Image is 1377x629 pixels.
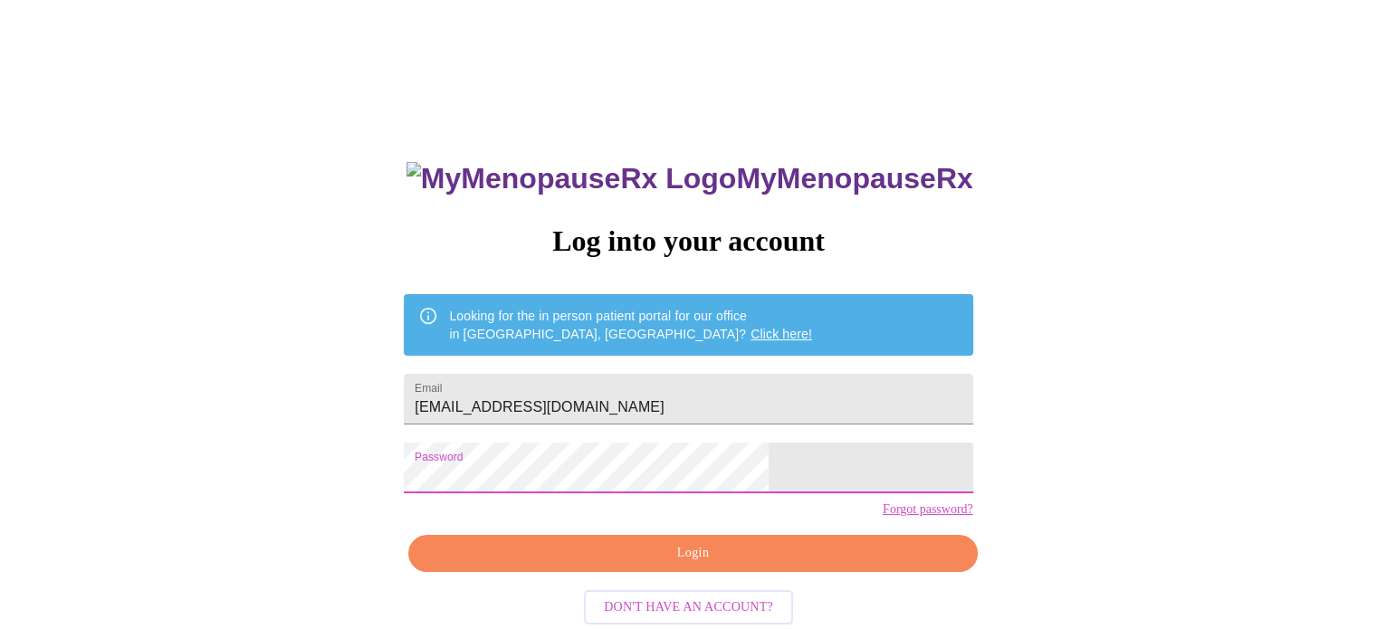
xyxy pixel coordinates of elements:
a: Don't have an account? [579,597,798,613]
button: Login [408,535,977,572]
a: Forgot password? [883,502,973,517]
button: Don't have an account? [584,590,793,625]
div: Looking for the in person patient portal for our office in [GEOGRAPHIC_DATA], [GEOGRAPHIC_DATA]? [449,300,812,350]
span: Login [429,542,956,565]
span: Don't have an account? [604,596,773,619]
h3: Log into your account [404,224,972,258]
img: MyMenopauseRx Logo [406,162,736,195]
h3: MyMenopauseRx [406,162,973,195]
a: Click here! [751,327,812,341]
